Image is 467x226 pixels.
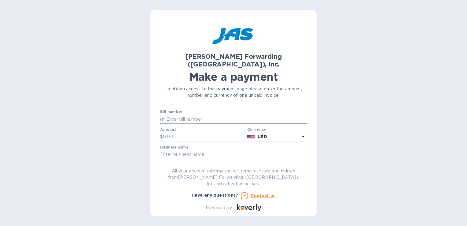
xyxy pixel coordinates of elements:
u: Contact us [251,193,276,198]
p: $ [160,134,163,140]
p: Powered by [206,205,232,211]
b: Have any questions? [192,193,238,198]
label: Business name [160,145,188,149]
p: To obtain access to the payment page please enter the amount, number and currency of one unpaid i... [160,86,307,99]
label: Amount [160,128,176,131]
p: № [160,116,165,122]
b: [PERSON_NAME] Forwarding ([GEOGRAPHIC_DATA]), Inc. [186,53,282,68]
p: All your account information will remain secure and hidden from [PERSON_NAME] Forwarding ([GEOGRA... [160,168,307,187]
input: Enter bill number [165,115,307,124]
input: Enter business name [160,150,307,159]
b: USD [258,134,267,139]
h1: Make a payment [160,70,307,83]
img: USD [247,135,256,139]
input: 0.00 [163,132,245,141]
label: Bill number [160,110,182,114]
b: Currency [247,127,266,132]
